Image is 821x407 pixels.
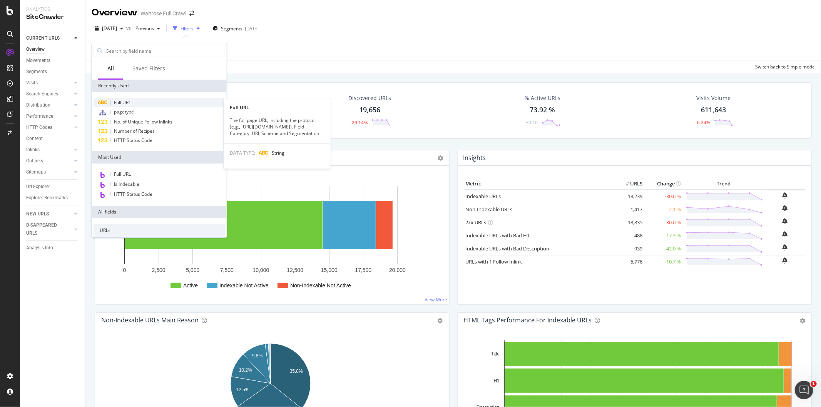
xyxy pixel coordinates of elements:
div: All [107,65,114,72]
div: Performance [26,112,53,120]
a: Inlinks [26,146,72,154]
span: 2025 Sep. 24th [102,25,117,32]
a: Indexable URLs with Bad H1 [466,232,530,239]
a: HTTP Codes [26,123,72,132]
td: 939 [614,242,644,255]
a: Explorer Bookmarks [26,194,80,202]
div: DISAPPEARED URLS [26,221,65,237]
th: Change [644,178,683,190]
div: 73.92 % [530,105,555,115]
div: Visits Volume [697,94,731,102]
td: -10.7 % [644,255,683,268]
td: 1,417 [614,203,644,216]
div: bell-plus [783,244,788,250]
div: Visits [26,79,38,87]
div: 19,656 [359,105,380,115]
text: Non-Indexable Not Active [290,282,351,289]
td: 18,835 [614,216,644,229]
div: Explorer Bookmarks [26,194,68,202]
div: NEW URLS [26,210,49,218]
th: Metric [464,178,614,190]
a: View More [425,296,448,303]
div: HTTP Codes [26,123,52,132]
div: bell-plus [783,192,788,198]
div: Full URL [224,104,331,111]
a: Segments [26,68,80,76]
input: Search by field name [105,45,225,57]
span: Full URL [114,171,131,177]
text: 12,500 [287,267,303,273]
div: Discovered URLs [348,94,391,102]
div: Switch back to Simple mode [755,63,815,70]
div: Content [26,135,43,143]
td: 18,239 [614,190,644,203]
span: Number of Recipes [114,128,155,134]
a: Movements [26,57,80,65]
td: -17.3 % [644,229,683,242]
a: NEW URLS [26,210,72,218]
div: +0.10 [526,119,538,126]
a: CURRENT URLS [26,34,72,42]
a: Indexable URLs [466,193,501,200]
a: Performance [26,112,72,120]
button: Switch back to Simple mode [752,60,815,73]
a: URLs with 1 Follow Inlink [466,258,522,265]
text: 2,500 [152,267,166,273]
span: HTTP Status Code [114,191,152,197]
div: HTML Tags Performance for Indexable URLs [464,316,592,324]
iframe: Intercom live chat [795,381,813,399]
a: Sitemaps [26,168,72,176]
span: Full URL [114,99,131,106]
div: Saved Filters [132,65,165,72]
text: Title [491,351,500,357]
div: bell-plus [783,205,788,211]
div: Waitrose Full Crawl [140,10,186,17]
a: 2xx URLs [466,219,487,226]
div: arrow-right-arrow-left [189,11,194,16]
a: Overview [26,45,80,53]
div: Outlinks [26,157,43,165]
div: The full page URL, including the protocol (e.g., [URL][DOMAIN_NAME]). Field Category: URL Scheme ... [224,117,331,137]
div: Most Used [92,151,227,163]
text: Active [183,282,198,289]
text: 10,000 [253,267,269,273]
div: SiteCrawler [26,13,79,22]
div: All fields [92,206,227,218]
div: Recently Used [92,80,227,92]
div: Movements [26,57,50,65]
div: CURRENT URLS [26,34,60,42]
text: 10.2% [239,367,252,373]
td: -42.0 % [644,242,683,255]
span: vs [126,25,132,31]
td: 488 [614,229,644,242]
div: -29.14% [350,119,368,126]
button: Segments[DATE] [209,22,262,35]
text: H1 [493,378,500,384]
span: HTTP Status Code [114,137,152,143]
td: -2.1 % [644,203,683,216]
div: [DATE] [245,25,259,32]
a: Indexable URLs with Bad Description [466,245,550,252]
div: Inlinks [26,146,40,154]
a: Outlinks [26,157,72,165]
a: Search Engines [26,90,72,98]
a: Analysis Info [26,244,80,252]
span: Is Indexable [114,181,139,187]
text: Indexable Not Active [219,282,269,289]
text: 9.8% [252,353,263,359]
div: Segments [26,68,47,76]
text: 0 [123,267,126,273]
div: gear [800,318,805,324]
text: 7,500 [220,267,234,273]
span: String [272,150,284,156]
div: bell-plus [783,218,788,224]
text: 35.8% [290,369,303,374]
button: Filters [170,22,203,35]
td: 5,776 [614,255,644,268]
div: gear [438,318,443,324]
div: Sitemaps [26,168,46,176]
svg: A chart. [101,178,443,298]
div: % Active URLs [525,94,560,102]
a: Url Explorer [26,183,80,191]
a: Content [26,135,80,143]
